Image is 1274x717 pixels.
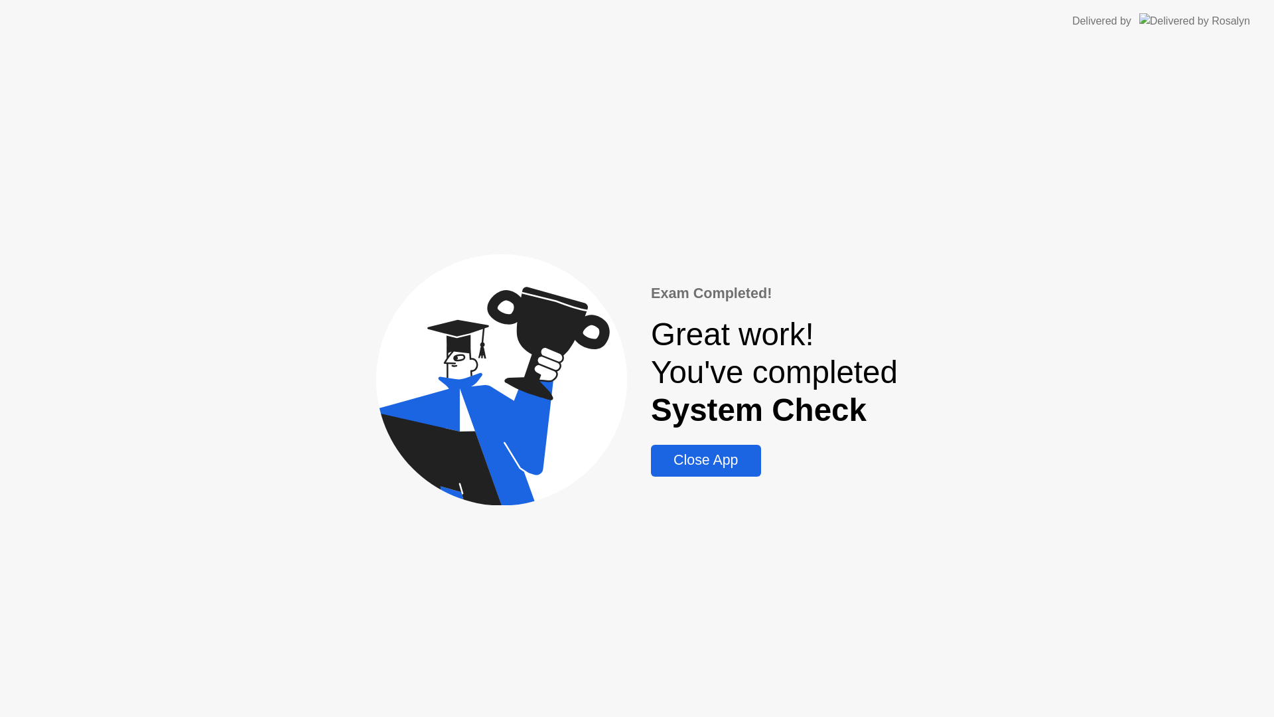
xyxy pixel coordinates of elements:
[655,452,756,469] div: Close App
[1072,13,1131,29] div: Delivered by
[651,445,760,477] button: Close App
[651,315,898,429] div: Great work! You've completed
[651,283,898,304] div: Exam Completed!
[651,392,867,428] b: System Check
[1139,13,1250,29] img: Delivered by Rosalyn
